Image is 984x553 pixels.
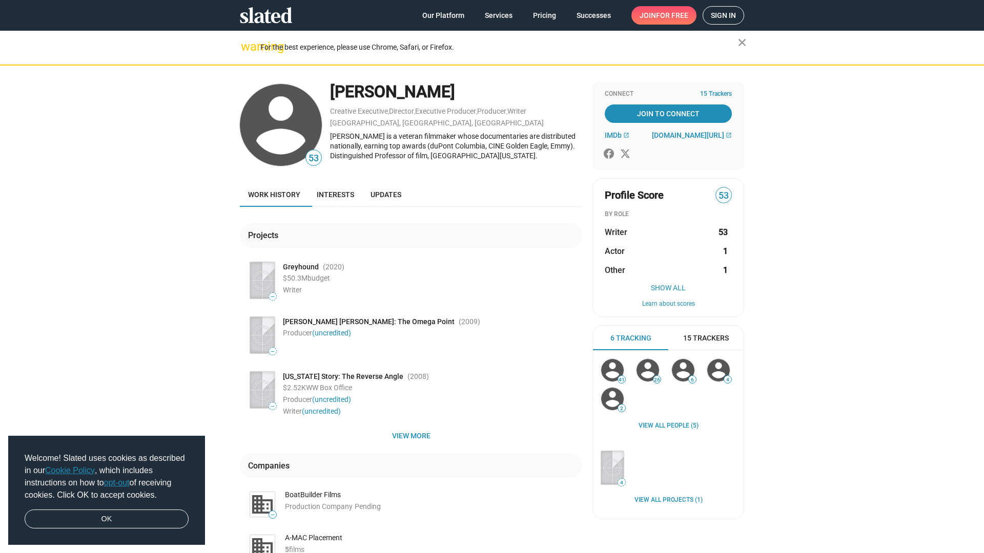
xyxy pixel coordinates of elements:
[248,230,282,241] div: Projects
[25,509,189,529] a: dismiss cookie message
[414,109,415,115] span: ,
[260,40,738,54] div: For the best experience, please use Chrome, Safari, or Firefox.
[240,427,582,445] button: View more
[656,6,688,25] span: for free
[312,329,351,337] a: (uncredited)
[605,265,625,275] span: Other
[414,6,473,25] a: Our Platform
[631,6,696,25] a: Joinfor free
[283,329,351,337] span: Producer
[283,407,341,415] span: Writer
[323,262,344,272] span: (2020 )
[248,190,300,199] span: Work history
[240,182,309,207] a: Work history
[389,107,414,115] a: Director
[285,502,353,511] span: Production Company
[605,246,625,257] span: Actor
[607,104,730,123] span: Join To Connect
[652,131,724,139] span: [DOMAIN_NAME][URL]
[652,131,732,139] a: [DOMAIN_NAME][URL]
[723,246,728,257] strong: 1
[330,119,544,127] a: [GEOGRAPHIC_DATA], [GEOGRAPHIC_DATA], [GEOGRAPHIC_DATA]
[285,490,582,500] div: BoatBuilder Films
[330,107,388,115] a: Creative Executive
[605,104,732,123] a: Join To Connect
[312,395,351,403] a: (uncredited)
[476,109,477,115] span: ,
[306,384,352,392] span: WW Box Office
[317,190,354,199] span: Interests
[634,496,703,504] a: View all Projects (1)
[703,6,744,25] a: Sign in
[605,210,732,219] div: BY ROLE
[605,188,664,202] span: Profile Score
[719,227,728,238] strong: 53
[640,6,688,25] span: Join
[283,262,319,272] span: Greyhound
[605,227,627,238] span: Writer
[736,36,748,49] mat-icon: close
[388,109,389,115] span: ,
[285,533,582,543] div: A-MAC Placement
[605,131,629,139] a: IMDb
[533,6,556,25] span: Pricing
[104,478,130,487] a: opt-out
[507,107,526,115] a: Writer
[241,40,253,53] mat-icon: warning
[724,377,731,383] span: 4
[726,132,732,138] mat-icon: open_in_new
[525,6,564,25] a: Pricing
[605,90,732,98] div: Connect
[723,265,728,275] strong: 1
[355,502,381,511] span: Pending
[422,6,464,25] span: Our Platform
[689,377,696,383] span: 6
[700,90,732,98] span: 15 Trackers
[639,422,699,430] a: View all People (5)
[309,182,362,207] a: Interests
[477,107,506,115] a: Producer
[415,107,476,115] a: Executive Producer
[45,466,95,475] a: Cookie Policy
[716,189,731,203] span: 53
[683,333,729,343] span: 15 Trackers
[362,182,409,207] a: Updates
[302,407,341,415] a: (uncredited)
[485,6,512,25] span: Services
[506,109,507,115] span: ,
[618,377,625,383] span: 41
[283,384,306,392] span: $2.52K
[248,460,294,471] div: Companies
[330,81,582,103] div: [PERSON_NAME]
[283,317,455,327] span: [PERSON_NAME] [PERSON_NAME]: The Omega Point
[618,406,625,412] span: 2
[330,132,582,160] div: [PERSON_NAME] is a veteran filmmaker whose documentaries are distributed nationally, earning top ...
[269,294,276,300] span: —
[269,403,276,409] span: —
[653,377,661,383] span: 26
[283,274,307,282] span: $50.3M
[623,132,629,138] mat-icon: open_in_new
[605,300,732,308] button: Learn about scores
[711,7,736,24] span: Sign in
[248,427,574,445] span: View more
[605,131,622,139] span: IMDb
[25,452,189,501] span: Welcome! Slated uses cookies as described in our , which includes instructions on how to of recei...
[283,286,302,294] span: Writer
[407,372,429,381] span: (2008 )
[568,6,619,25] a: Successes
[269,349,276,354] span: —
[306,152,321,165] span: 53
[307,274,330,282] span: budget
[371,190,401,199] span: Updates
[477,6,521,25] a: Services
[283,372,403,381] span: [US_STATE] Story: The Reverse Angle
[459,317,480,327] span: (2009 )
[618,480,625,486] span: 4
[605,284,732,292] button: Show All
[269,512,276,518] span: —
[283,395,351,403] span: Producer
[577,6,611,25] span: Successes
[8,436,205,545] div: cookieconsent
[610,333,651,343] span: 6 Tracking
